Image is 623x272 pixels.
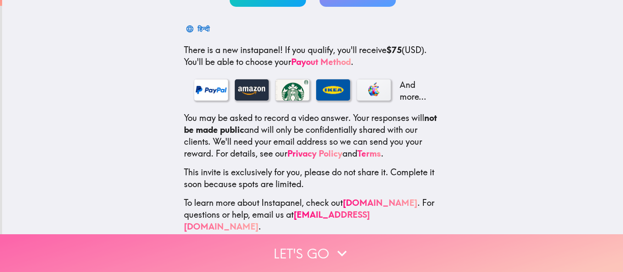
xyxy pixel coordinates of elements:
a: [EMAIL_ADDRESS][DOMAIN_NAME] [184,209,370,232]
b: $75 [387,45,402,55]
p: You may be asked to record a video answer. Your responses will and will only be confidentially sh... [184,112,442,160]
div: हिन्दी [197,23,210,35]
a: Terms [357,148,381,159]
a: Privacy Policy [287,148,342,159]
p: If you qualify, you'll receive (USD) . You'll be able to choose your . [184,44,442,68]
b: not be made public [184,112,437,135]
a: Payout Method [291,56,351,67]
p: To learn more about Instapanel, check out . For questions or help, email us at . [184,197,442,233]
p: This invite is exclusively for you, please do not share it. Complete it soon because spots are li... [184,166,442,190]
button: हिन्दी [184,20,213,37]
a: [DOMAIN_NAME] [343,197,417,208]
p: And more... [398,79,431,103]
span: There is a new instapanel! [184,45,283,55]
